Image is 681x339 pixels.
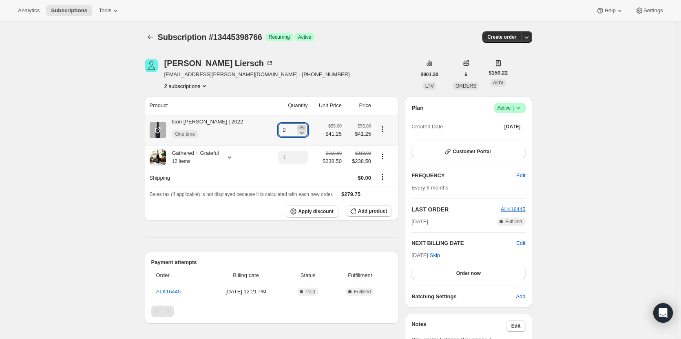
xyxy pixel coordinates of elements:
[411,320,506,332] h3: Notes
[287,205,338,218] button: Apply discount
[209,288,283,296] span: [DATE] · 12:21 PM
[13,5,44,16] button: Analytics
[323,157,342,165] span: $238.50
[347,157,371,165] span: $238.50
[411,104,424,112] h2: Plan
[150,122,166,138] img: product img
[421,71,438,78] span: $901.30
[455,83,476,89] span: ORDERS
[326,151,342,156] small: $318.00
[347,130,371,138] span: $41.25
[460,69,472,80] button: 6
[482,31,521,43] button: Create order
[333,271,387,280] span: Fulfillment
[150,192,334,197] span: Sales tax (if applicable) is not displayed because it is calculated with each new order.
[430,251,440,260] span: Skip
[209,271,283,280] span: Billing date
[151,258,392,266] h2: Payment attempts
[643,7,663,14] span: Settings
[411,268,525,279] button: Order now
[501,205,526,214] button: ALK16445
[511,290,530,303] button: Add
[511,323,521,329] span: Edit
[288,271,328,280] span: Status
[505,218,522,225] span: Fulfilled
[516,172,525,180] span: Edit
[156,288,181,295] a: ALK16445
[358,208,387,214] span: Add product
[411,146,525,157] button: Customer Portal
[328,123,342,128] small: $55.00
[497,104,522,112] span: Active
[493,80,503,86] span: AOV
[416,69,443,80] button: $901.30
[511,169,530,182] button: Edit
[298,208,334,215] span: Apply discount
[411,218,428,226] span: [DATE]
[99,7,111,14] span: Tools
[310,97,344,114] th: Unit Price
[325,130,342,138] span: $41.25
[51,7,87,14] span: Subscriptions
[341,191,360,197] span: $279.75
[411,252,440,258] span: [DATE] ·
[487,34,516,40] span: Create order
[46,5,92,16] button: Subscriptions
[516,239,525,247] button: Edit
[166,149,219,165] div: Gathered + Grateful
[355,151,371,156] small: $318.00
[501,206,526,212] a: ALK16445
[489,69,508,77] span: $150.22
[456,270,481,277] span: Order now
[164,82,209,90] button: Product actions
[376,152,389,161] button: Product actions
[630,5,668,16] button: Settings
[453,148,491,155] span: Customer Portal
[653,303,673,323] div: Open Intercom Messenger
[425,249,445,262] button: Skip
[504,123,521,130] span: [DATE]
[506,320,526,332] button: Edit
[344,97,374,114] th: Price
[145,31,156,43] button: Subscriptions
[94,5,124,16] button: Tools
[158,33,262,42] span: Subscription #13445398766
[145,97,268,114] th: Product
[354,288,371,295] span: Fulfilled
[425,83,434,89] span: LTV
[145,59,158,72] span: Hanna Liersch
[464,71,467,78] span: 6
[18,7,40,14] span: Analytics
[145,169,268,187] th: Shipping
[151,266,207,284] th: Order
[411,185,448,191] span: Every 6 months
[358,123,371,128] small: $55.00
[151,306,392,317] nav: Pagination
[347,205,392,217] button: Add product
[166,118,243,142] div: Icon [PERSON_NAME] | 2022
[358,175,371,181] span: $0.00
[411,172,516,180] h2: FREQUENCY
[298,34,312,40] span: Active
[411,123,443,131] span: Created Date
[591,5,628,16] button: Help
[411,205,501,214] h2: LAST ORDER
[269,34,290,40] span: Recurring
[500,121,526,132] button: [DATE]
[305,288,315,295] span: Paid
[164,59,274,67] div: [PERSON_NAME] Liersch
[376,125,389,134] button: Product actions
[604,7,615,14] span: Help
[164,70,350,79] span: [EMAIL_ADDRESS][PERSON_NAME][DOMAIN_NAME] · [PHONE_NUMBER]
[516,293,525,301] span: Add
[150,149,166,165] img: product img
[411,239,516,247] h2: NEXT BILLING DATE
[268,97,310,114] th: Quantity
[376,172,389,181] button: Shipping actions
[172,158,190,164] small: 12 items
[175,131,195,137] span: One time
[513,105,514,111] span: |
[411,293,516,301] h6: Batching Settings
